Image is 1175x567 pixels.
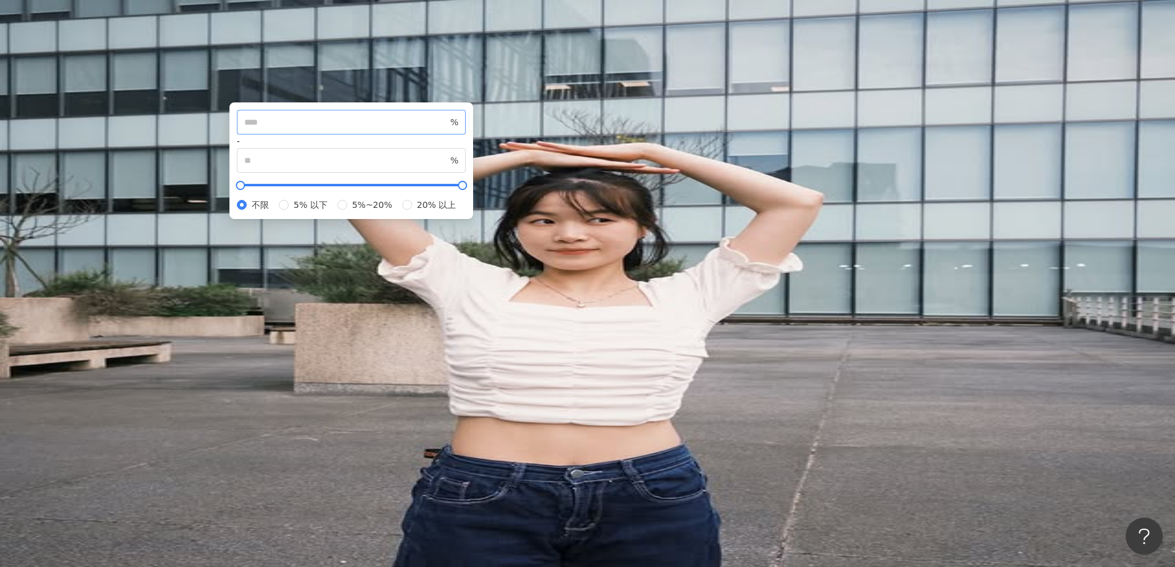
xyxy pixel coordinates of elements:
[412,198,461,212] span: 20% 以上
[347,198,397,212] span: 5%~20%
[237,136,240,146] span: -
[289,198,332,212] span: 5% 以下
[1126,518,1163,555] iframe: Help Scout Beacon - Open
[450,115,458,129] span: %
[450,154,458,167] span: %
[247,198,274,212] span: 不限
